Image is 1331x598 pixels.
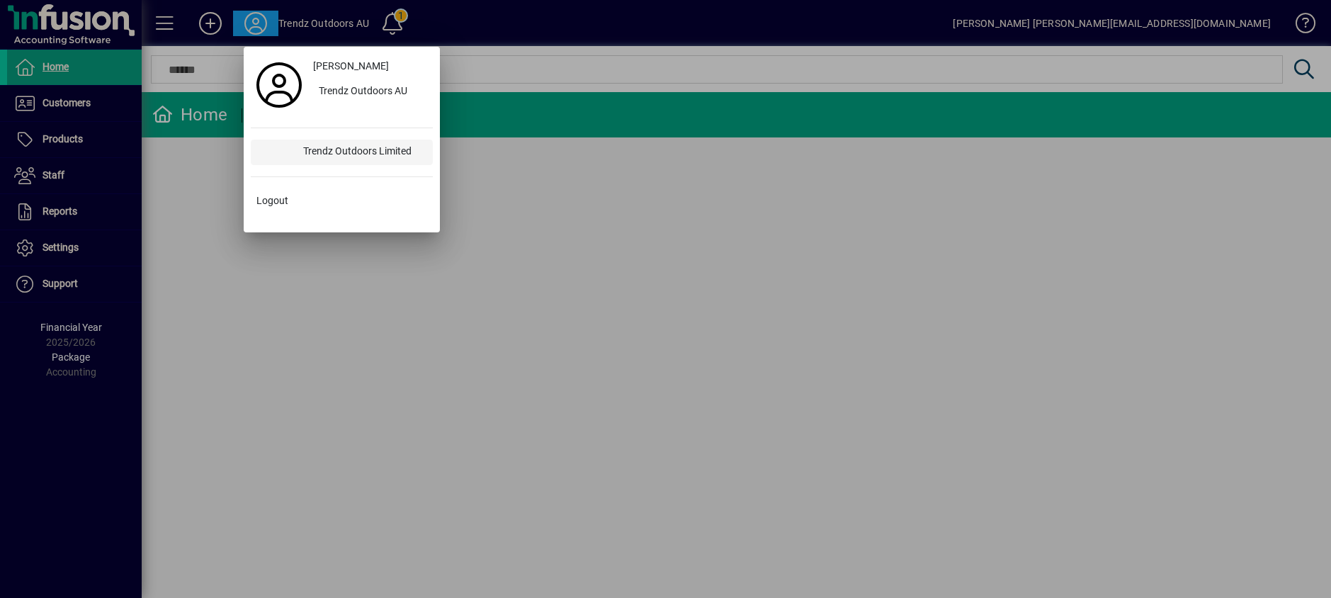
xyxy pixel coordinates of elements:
[251,188,433,214] button: Logout
[251,72,307,98] a: Profile
[313,59,389,74] span: [PERSON_NAME]
[256,193,288,208] span: Logout
[307,54,433,79] a: [PERSON_NAME]
[251,140,433,165] button: Trendz Outdoors Limited
[307,79,433,105] button: Trendz Outdoors AU
[292,140,433,165] div: Trendz Outdoors Limited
